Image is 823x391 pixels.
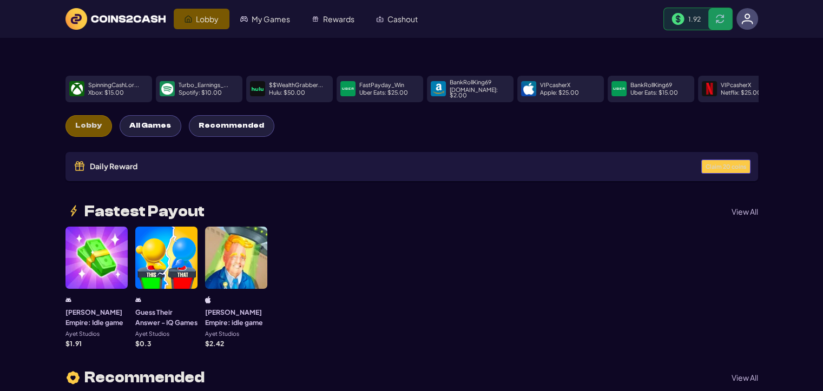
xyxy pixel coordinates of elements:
span: Recommended [84,370,205,385]
img: Cashout [376,15,384,23]
p: Turbo_Earnings_... [179,82,228,88]
img: payment icon [71,83,83,95]
img: ios [205,296,211,303]
img: payment icon [613,83,625,95]
p: $ 0.3 [135,340,151,347]
p: Netflix : $ 25.00 [721,90,761,96]
h3: [PERSON_NAME] Empire: idle game [205,307,267,327]
p: $ 2.42 [205,340,224,347]
p: Ayet Studios [135,331,169,337]
span: My Games [252,15,290,23]
span: 1.92 [688,15,701,23]
a: Cashout [365,9,429,29]
p: Apple : $ 25.00 [540,90,579,96]
img: lightning [65,204,81,219]
img: heart [65,370,81,386]
p: Uber Eats : $ 15.00 [630,90,678,96]
a: My Games [229,9,301,29]
p: Ayet Studios [65,331,100,337]
span: All Games [129,121,171,130]
p: Spotify : $ 10.00 [179,90,222,96]
p: FastPayday_Win [359,82,404,88]
span: Daily Reward [90,162,137,170]
img: Lobby [185,15,192,23]
img: Gift icon [73,160,86,173]
img: logo text [65,8,166,30]
img: My Games [240,15,248,23]
img: avatar [741,13,753,25]
img: payment icon [432,83,444,95]
p: $ 1.91 [65,340,82,347]
img: payment icon [161,83,173,95]
img: Money Bill [671,13,684,25]
span: Claim 20 coins [706,164,746,170]
p: Hulu : $ 50.00 [269,90,305,96]
a: Lobby [174,9,229,29]
img: payment icon [703,83,715,95]
button: Lobby [65,115,112,137]
span: Recommended [199,121,264,130]
span: Lobby [75,121,102,130]
span: Fastest Payout [84,204,205,219]
img: android [65,296,71,303]
p: View All [732,374,758,381]
p: VIPcasherX [721,82,751,88]
button: All Games [120,115,181,137]
p: SpinningCashLor... [88,82,139,88]
p: $$WealthGrabber... [269,82,323,88]
p: Xbox : $ 15.00 [88,90,124,96]
button: Claim 20 coins [701,160,750,174]
h3: Guess Their Answer - IQ Games [135,307,197,327]
p: Uber Eats : $ 25.00 [359,90,408,96]
img: Rewards [312,15,319,23]
img: payment icon [523,83,535,95]
p: BankRollKing69 [450,79,491,85]
button: Recommended [189,115,274,137]
p: [DOMAIN_NAME] : $ 2.00 [450,87,510,98]
img: payment icon [342,83,354,95]
span: Rewards [323,15,354,23]
a: Rewards [301,9,365,29]
p: BankRollKing69 [630,82,672,88]
img: android [135,296,141,303]
span: Lobby [196,15,219,23]
span: Cashout [387,15,418,23]
h3: [PERSON_NAME] Empire: Idle game [65,307,128,327]
p: VIPcasherX [540,82,570,88]
p: Ayet Studios [205,331,239,337]
p: View All [732,208,758,215]
img: payment icon [252,83,264,95]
